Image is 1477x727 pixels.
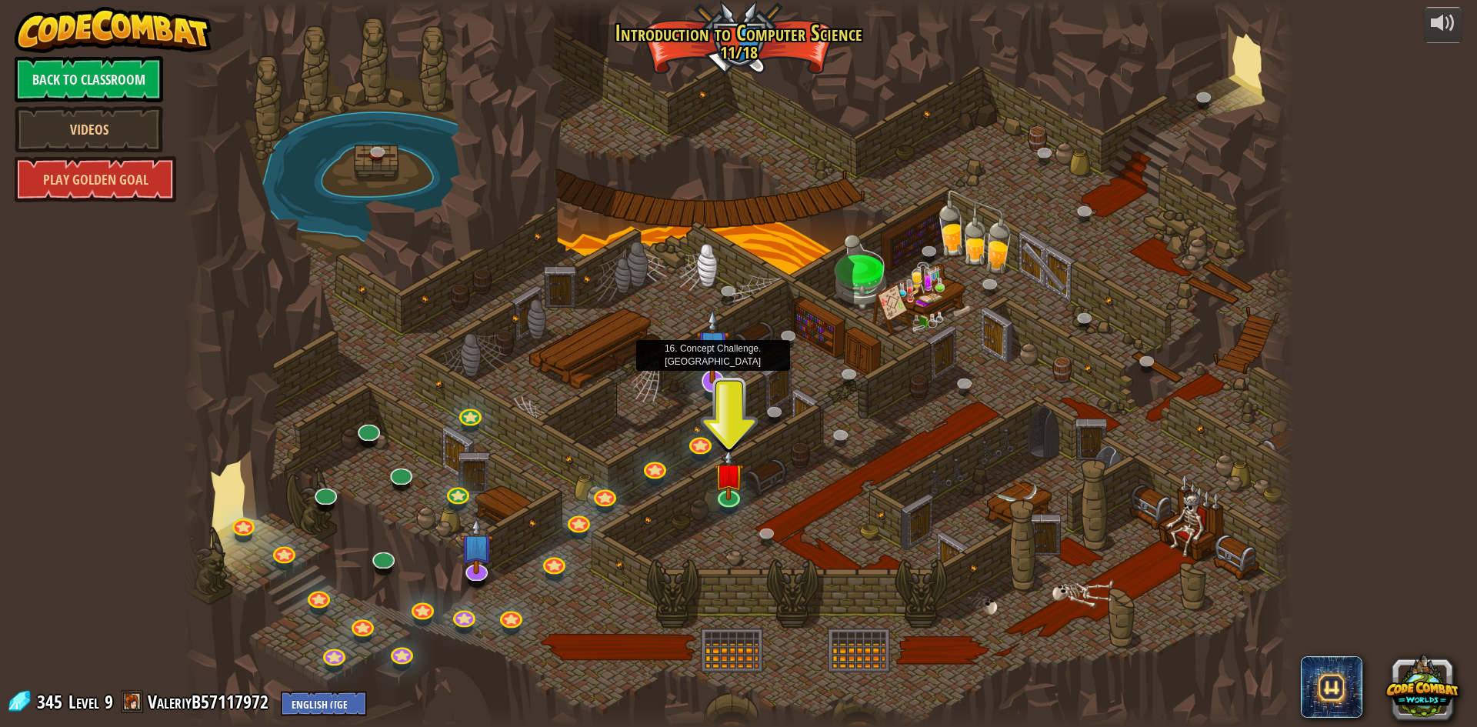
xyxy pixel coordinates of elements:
[15,156,176,202] a: Play Golden Goal
[15,106,163,152] a: Videos
[714,449,744,501] img: level-banner-unstarted.png
[460,519,492,575] img: level-banner-unstarted-subscriber.png
[15,7,212,53] img: CodeCombat - Learn how to code by playing a game
[148,689,273,714] a: ValeriyB57117972
[105,689,113,714] span: 9
[696,308,728,383] img: level-banner-unstarted-subscriber.png
[68,689,99,715] span: Level
[37,689,67,714] span: 345
[1424,7,1462,43] button: Adjust volume
[15,56,163,102] a: Back to Classroom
